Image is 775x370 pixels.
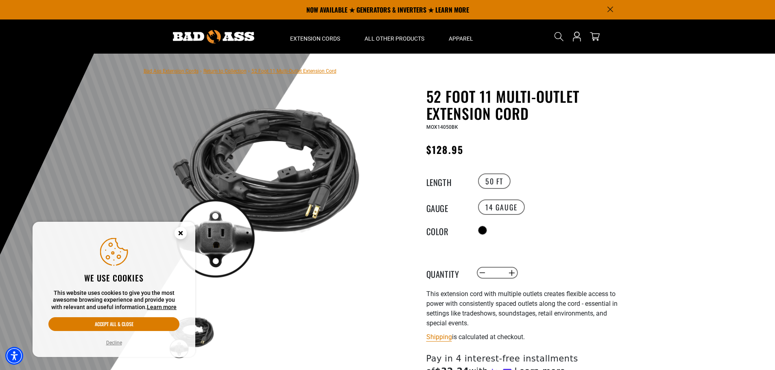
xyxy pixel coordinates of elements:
a: Bad Ass Extension Cords [144,68,199,74]
button: Close this option [166,222,195,247]
p: This website uses cookies to give you the most awesome browsing experience and provide you with r... [48,290,179,311]
nav: breadcrumbs [144,66,336,76]
legend: Color [426,225,467,236]
aside: Cookie Consent [33,222,195,357]
label: 50 FT [478,173,511,189]
h1: 52 Foot 11 Multi-Outlet Extension Cord [426,88,626,122]
h2: We use cookies [48,273,179,283]
summary: Search [552,30,565,43]
div: is calculated at checkout. [426,331,626,342]
button: Accept all & close [48,317,179,331]
a: Shipping [426,333,452,341]
label: 14 Gauge [478,199,525,215]
legend: Length [426,176,467,186]
label: Quantity [426,268,467,278]
span: 52 Foot 11 Multi-Outlet Extension Cord [251,68,336,74]
span: MOX14050BK [426,124,458,130]
span: Extension Cords [290,35,340,42]
summary: Apparel [437,19,485,54]
img: Bad Ass Extension Cords [173,30,254,43]
span: $128.95 [426,142,464,157]
span: Apparel [449,35,473,42]
span: This extension cord with multiple outlets creates flexible access to power with consistently spac... [426,290,618,327]
a: This website uses cookies to give you the most awesome browsing experience and provide you with r... [147,304,177,310]
summary: All Other Products [352,19,437,54]
img: black [168,89,364,285]
summary: Extension Cords [278,19,352,54]
button: Decline [104,339,124,347]
a: Open this option [570,19,583,54]
a: cart [588,32,601,41]
legend: Gauge [426,202,467,212]
span: › [200,68,202,74]
a: Return to Collection [203,68,247,74]
div: Accessibility Menu [5,347,23,365]
span: All Other Products [365,35,424,42]
span: › [248,68,250,74]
